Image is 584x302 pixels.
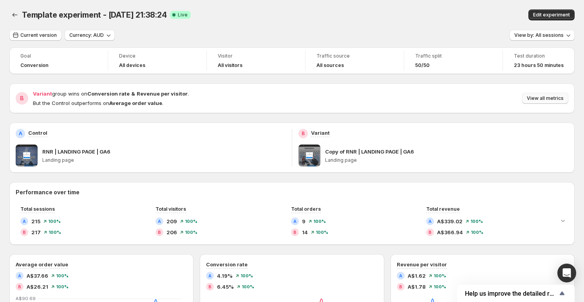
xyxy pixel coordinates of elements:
[131,90,135,97] strong: &
[20,52,97,69] a: GoalConversion
[119,62,145,69] h4: All devices
[20,53,97,59] span: Goal
[20,62,49,69] span: Conversion
[206,260,248,268] h3: Conversion rate
[470,219,483,224] span: 100%
[316,62,344,69] h4: All sources
[293,219,297,224] h2: A
[298,145,320,166] img: Copy of RNR | LANDING PAGE | GA6
[166,228,177,236] span: 206
[302,130,305,137] h2: B
[208,273,212,278] h2: A
[16,260,68,268] h3: Average order value
[23,219,26,224] h2: A
[437,228,463,236] span: A$366.94
[522,93,568,104] button: View all metrics
[48,219,61,224] span: 100%
[415,62,430,69] span: 50/50
[302,217,306,225] span: 9
[49,230,61,235] span: 100%
[415,53,492,59] span: Traffic split
[437,217,463,225] span: A$339.02
[316,230,328,235] span: 100%
[514,32,564,38] span: View by: All sessions
[33,90,52,97] span: Variant
[434,284,446,289] span: 100%
[87,90,130,97] strong: Conversion rate
[293,230,297,235] h2: B
[65,30,115,41] button: Currency: AUD
[514,52,564,69] a: Test duration23 hours 50 minutes
[20,94,24,102] h2: B
[33,100,163,106] span: But the Control outperforms on .
[158,230,161,235] h2: B
[316,53,393,59] span: Traffic source
[465,290,557,297] span: Help us improve the detailed report for A/B campaigns
[311,129,330,137] p: Variant
[533,12,570,18] span: Edit experiment
[313,219,326,224] span: 100%
[218,53,294,59] span: Visitor
[302,228,308,236] span: 14
[325,148,414,156] p: Copy of RNR | LANDING PAGE | GA6
[217,272,233,280] span: 4.19%
[9,9,20,20] button: Back
[426,206,460,212] span: Total revenue
[399,284,402,289] h2: B
[185,219,197,224] span: 100%
[514,53,564,59] span: Test duration
[69,32,104,38] span: Currency: AUD
[20,206,55,212] span: Total sessions
[19,130,22,137] h2: A
[240,273,253,278] span: 100%
[158,219,161,224] h2: A
[137,90,188,97] strong: Revenue per visitor
[42,157,286,163] p: Landing page
[18,273,21,278] h2: A
[208,284,212,289] h2: B
[415,52,492,69] a: Traffic split50/50
[22,10,167,20] span: Template experiment - [DATE] 21:38:24
[119,52,195,69] a: DeviceAll devices
[397,260,447,268] h3: Revenue per visitor
[28,129,47,137] p: Control
[18,284,21,289] h2: B
[56,284,69,289] span: 100%
[16,145,38,166] img: RNR | LANDING PAGE | GA6
[9,30,61,41] button: Current version
[42,148,110,156] p: RNR | LANDING PAGE | GA6
[429,230,432,235] h2: B
[33,90,189,97] span: group wins on .
[408,283,426,291] span: A$1.78
[291,206,321,212] span: Total orders
[218,62,242,69] h4: All visitors
[408,272,426,280] span: A$1.62
[527,95,564,101] span: View all metrics
[218,52,294,69] a: VisitorAll visitors
[178,12,188,18] span: Live
[325,157,568,163] p: Landing page
[119,53,195,59] span: Device
[16,188,568,196] h2: Performance over time
[471,230,483,235] span: 100%
[27,283,48,291] span: A$26.21
[31,228,41,236] span: 217
[510,30,575,41] button: View by: All sessions
[20,32,57,38] span: Current version
[155,206,186,212] span: Total visitors
[23,230,26,235] h2: B
[27,272,48,280] span: A$37.66
[465,289,567,298] button: Show survey - Help us improve the detailed report for A/B campaigns
[434,273,446,278] span: 100%
[557,215,568,226] button: Expand chart
[109,100,162,106] strong: Average order value
[16,296,36,301] text: A$90.69
[166,217,177,225] span: 209
[217,283,234,291] span: 6.45%
[528,9,575,20] button: Edit experiment
[557,264,576,282] div: Open Intercom Messenger
[399,273,402,278] h2: A
[429,219,432,224] h2: A
[316,52,393,69] a: Traffic sourceAll sources
[242,284,254,289] span: 100%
